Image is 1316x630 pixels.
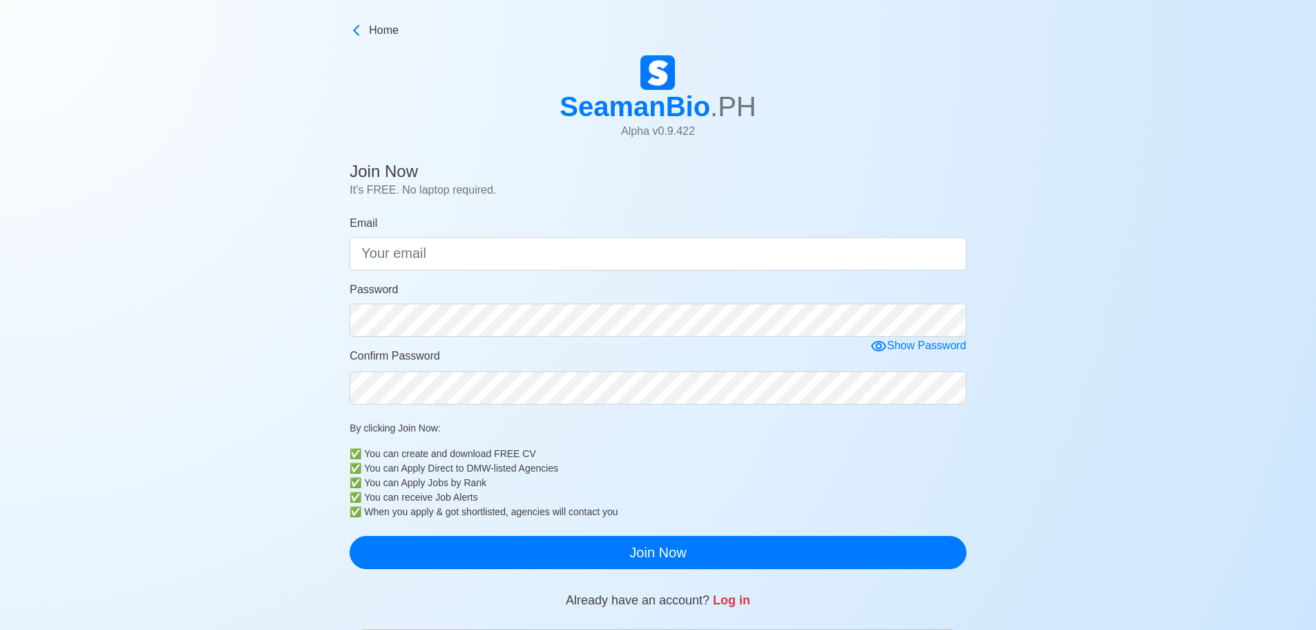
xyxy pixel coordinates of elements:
[560,90,756,123] h1: SeamanBio
[364,447,966,461] div: You can create and download FREE CV
[870,337,966,355] div: Show Password
[364,461,966,476] div: You can Apply Direct to DMW-listed Agencies
[350,421,966,436] p: By clicking Join Now:
[560,55,756,151] a: SeamanBio.PHAlpha v0.9.422
[350,536,966,569] button: Join Now
[350,162,966,182] h4: Join Now
[364,490,966,505] div: You can receive Job Alerts
[350,490,361,505] b: ✅
[640,55,675,90] img: Logo
[364,505,966,519] div: When you apply & got shortlisted, agencies will contact you
[713,593,750,607] a: Log in
[369,22,399,39] span: Home
[350,237,966,270] input: Your email
[350,217,377,229] span: Email
[350,284,398,295] span: Password
[350,461,361,476] b: ✅
[560,123,756,140] p: Alpha v 0.9.422
[350,476,361,490] b: ✅
[350,591,966,610] p: Already have an account?
[350,447,361,461] b: ✅
[710,91,756,122] span: .PH
[350,350,440,362] span: Confirm Password
[364,476,966,490] div: You can Apply Jobs by Rank
[350,22,966,39] a: Home
[350,182,966,198] p: It's FREE. No laptop required.
[350,505,361,519] b: ✅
